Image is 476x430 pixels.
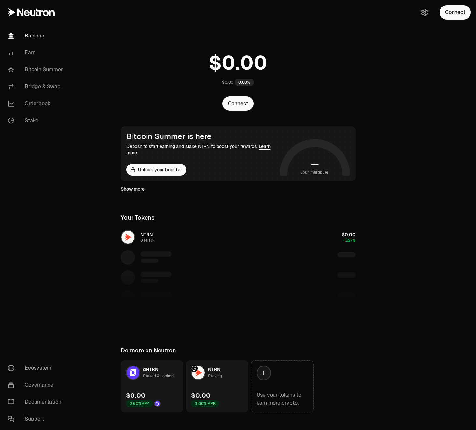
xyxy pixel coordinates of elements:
[257,391,308,407] div: Use your tokens to earn more crypto.
[3,377,70,394] a: Governance
[222,80,233,85] div: $0.00
[235,79,254,86] div: 0.00%
[3,394,70,410] a: Documentation
[191,400,219,407] div: 3.00% APR
[440,5,471,20] button: Connect
[127,366,140,379] img: dNTRN Logo
[186,360,248,412] a: NTRN LogoNTRNStaking$0.003.00% APR
[143,373,174,379] div: Staked & Locked
[155,401,160,406] img: Drop
[208,366,220,372] span: NTRN
[126,164,186,176] button: Unlock your booster
[3,410,70,427] a: Support
[121,213,155,222] div: Your Tokens
[311,159,318,169] h1: --
[3,360,70,377] a: Ecosystem
[222,96,254,111] button: Connect
[121,346,176,355] div: Do more on Neutron
[191,391,211,400] div: $0.00
[3,112,70,129] a: Stake
[3,27,70,44] a: Balance
[121,186,145,192] a: Show more
[3,95,70,112] a: Orderbook
[126,143,277,156] div: Deposit to start earning and stake NTRN to boost your rewards.
[126,400,153,407] div: 2.60% APY
[301,169,329,176] span: your multiplier
[126,391,146,400] div: $0.00
[3,78,70,95] a: Bridge & Swap
[192,366,205,379] img: NTRN Logo
[121,360,183,412] a: dNTRN LogodNTRNStaked & Locked$0.002.60%APYDrop
[3,61,70,78] a: Bitcoin Summer
[143,366,158,372] span: dNTRN
[251,360,314,412] a: Use your tokens to earn more crypto.
[208,373,222,379] div: Staking
[126,132,277,141] div: Bitcoin Summer is here
[3,44,70,61] a: Earn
